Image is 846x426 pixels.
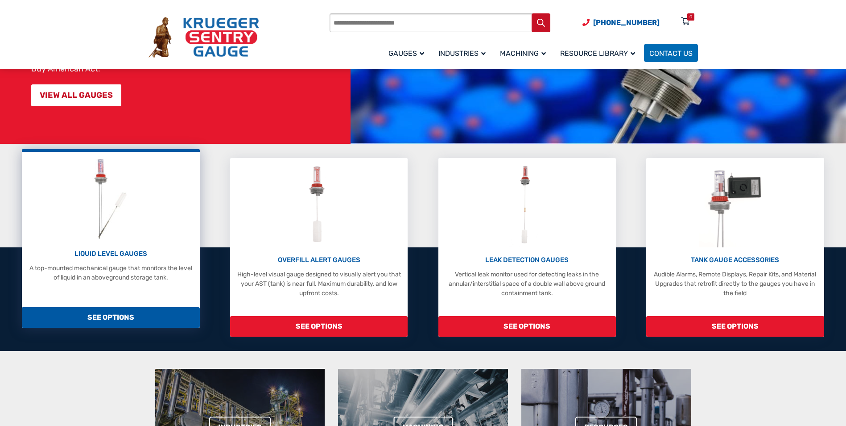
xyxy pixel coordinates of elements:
[593,18,660,27] span: [PHONE_NUMBER]
[438,316,616,337] span: SEE OPTIONS
[438,49,486,58] span: Industries
[649,49,693,58] span: Contact Us
[230,316,408,337] span: SEE OPTIONS
[500,49,546,58] span: Machining
[26,249,195,259] p: LIQUID LEVEL GAUGES
[31,20,346,73] p: At [PERSON_NAME] Sentry Gauge, for over 75 years we have manufactured over three million liquid-l...
[443,255,611,265] p: LEAK DETECTION GAUGES
[22,149,199,328] a: Liquid Level Gauges LIQUID LEVEL GAUGES A top-mounted mechanical gauge that monitors the level of...
[235,270,403,298] p: High-level visual gauge designed to visually alert you that your AST (tank) is near full. Maximum...
[388,49,424,58] span: Gauges
[651,270,819,298] p: Audible Alarms, Remote Displays, Repair Kits, and Material Upgrades that retrofit directly to the...
[299,163,339,247] img: Overfill Alert Gauges
[443,270,611,298] p: Vertical leak monitor used for detecting leaks in the annular/interstitial space of a double wall...
[495,42,555,63] a: Machining
[149,17,259,58] img: Krueger Sentry Gauge
[235,255,403,265] p: OVERFILL ALERT GAUGES
[646,316,824,337] span: SEE OPTIONS
[87,156,134,241] img: Liquid Level Gauges
[582,17,660,28] a: Phone Number (920) 434-8860
[689,13,692,21] div: 0
[22,307,199,328] span: SEE OPTIONS
[555,42,644,63] a: Resource Library
[230,158,408,337] a: Overfill Alert Gauges OVERFILL ALERT GAUGES High-level visual gauge designed to visually alert yo...
[699,163,771,247] img: Tank Gauge Accessories
[651,255,819,265] p: TANK GAUGE ACCESSORIES
[31,84,121,106] a: VIEW ALL GAUGES
[26,263,195,282] p: A top-mounted mechanical gauge that monitors the level of liquid in an aboveground storage tank.
[383,42,433,63] a: Gauges
[646,158,824,337] a: Tank Gauge Accessories TANK GAUGE ACCESSORIES Audible Alarms, Remote Displays, Repair Kits, and M...
[433,42,495,63] a: Industries
[560,49,635,58] span: Resource Library
[644,44,698,62] a: Contact Us
[509,163,545,247] img: Leak Detection Gauges
[438,158,616,337] a: Leak Detection Gauges LEAK DETECTION GAUGES Vertical leak monitor used for detecting leaks in the...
